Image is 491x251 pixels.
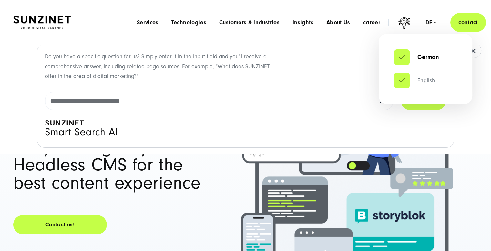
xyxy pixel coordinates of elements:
[171,19,206,26] a: Technologies
[394,77,435,84] a: English
[292,19,313,26] a: Insights
[45,221,75,228] font: Contact us!
[363,19,380,26] a: career
[394,54,439,60] a: German
[13,215,107,234] a: Contact us!
[417,54,439,60] font: German
[450,13,486,32] a: contact
[13,16,71,29] img: SUNZINET Full Service Digital Agency
[45,53,270,80] font: Do you have a specific question for us? Simply enter it in the input field and you'll receive a c...
[137,19,159,26] a: Services
[425,19,432,26] font: de
[219,19,280,26] a: Customers & Industries
[417,77,435,84] font: English
[13,136,201,193] font: Storyblok Agency: Headless CMS for the best content experience
[458,19,478,26] font: contact
[326,19,350,26] a: About Us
